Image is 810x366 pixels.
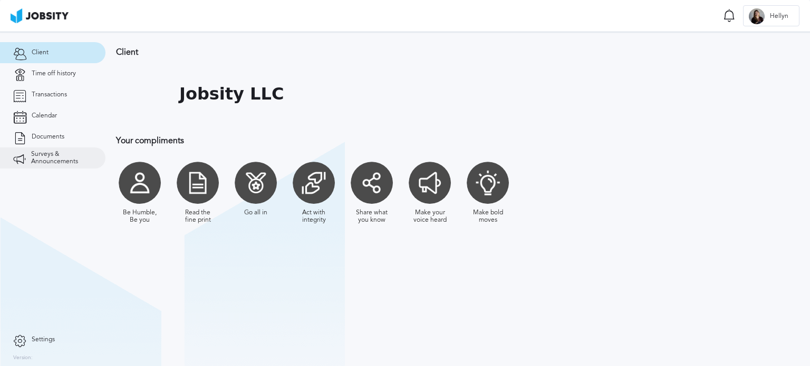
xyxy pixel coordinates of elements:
span: Time off history [32,70,76,77]
div: Be Humble, Be you [121,209,158,224]
div: Read the fine print [179,209,216,224]
div: Make bold moves [469,209,506,224]
div: Share what you know [353,209,390,224]
span: Calendar [32,112,57,120]
span: Documents [32,133,64,141]
div: Act with integrity [295,209,332,224]
h3: Your compliments [116,136,688,145]
h3: Client [116,47,688,57]
button: HHellyn [743,5,799,26]
h1: Jobsity LLC [179,84,284,104]
span: Transactions [32,91,67,98]
span: Hellyn [765,13,794,20]
label: Version: [13,355,33,361]
span: Settings [32,336,55,343]
span: Surveys & Announcements [31,151,92,165]
span: Client [32,49,49,56]
div: Make your voice heard [411,209,448,224]
div: Go all in [244,209,267,216]
div: H [749,8,765,24]
img: ab4bad089aa723f57921c736e9817d99.png [11,8,69,23]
